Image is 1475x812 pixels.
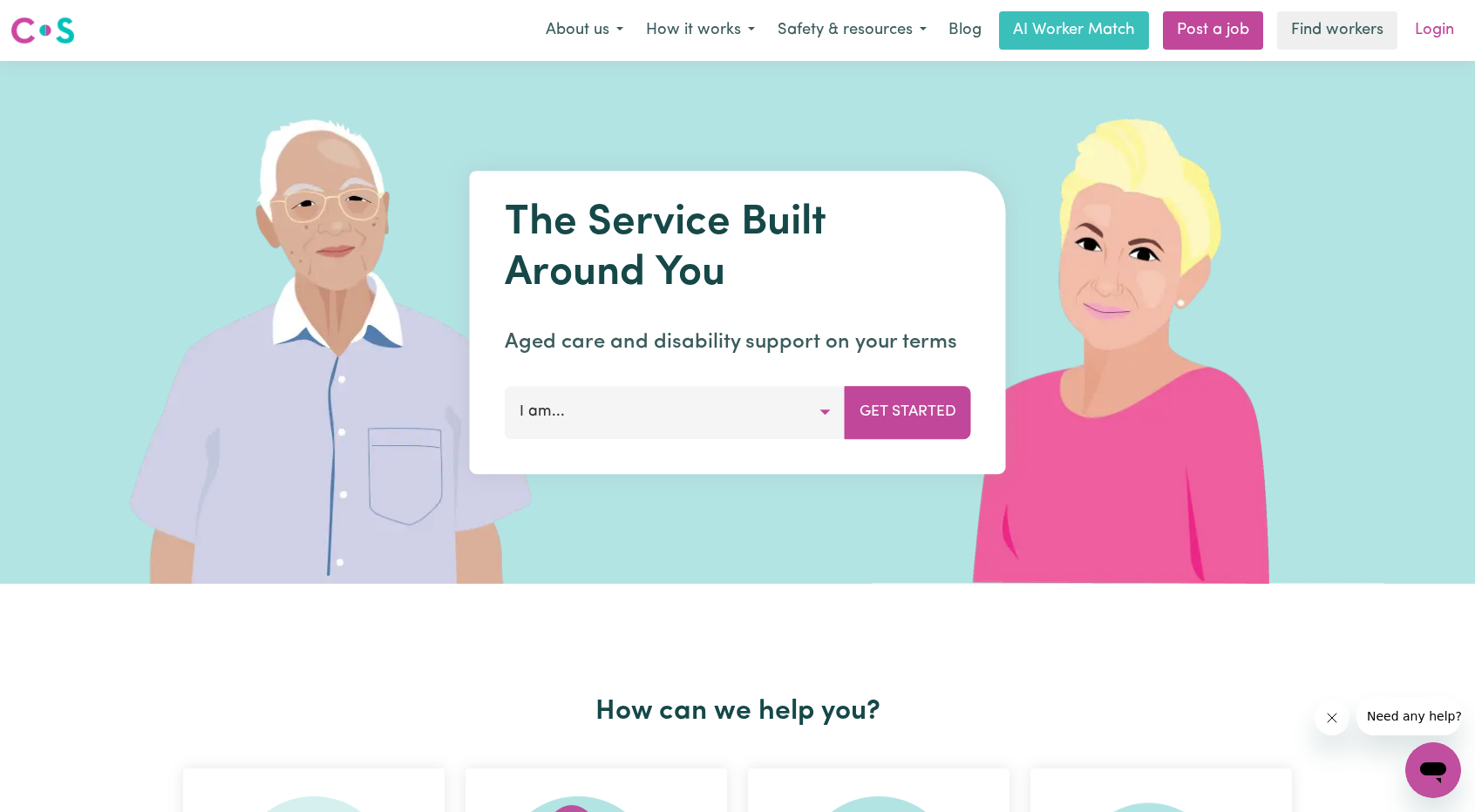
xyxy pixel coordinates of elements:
a: Careseekers logo [10,10,75,51]
a: Blog [938,11,992,50]
a: Post a job [1163,11,1263,50]
h2: How can we help you? [173,695,1302,728]
span: Need any help? [10,12,105,26]
iframe: Message from company [1356,697,1461,735]
button: How it works [635,12,766,49]
button: Get Started [845,386,971,438]
p: Aged care and disability support on your terms [505,327,971,358]
button: I am... [505,386,846,438]
iframe: Close message [1315,700,1349,735]
h1: The Service Built Around You [505,199,971,299]
a: Login [1404,11,1465,50]
a: AI Worker Match [999,11,1149,50]
button: Safety & resources [766,12,938,49]
img: Careseekers logo [10,15,75,46]
a: Find workers [1277,11,1397,50]
button: About us [534,12,635,49]
iframe: Button to launch messaging window [1405,742,1461,798]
